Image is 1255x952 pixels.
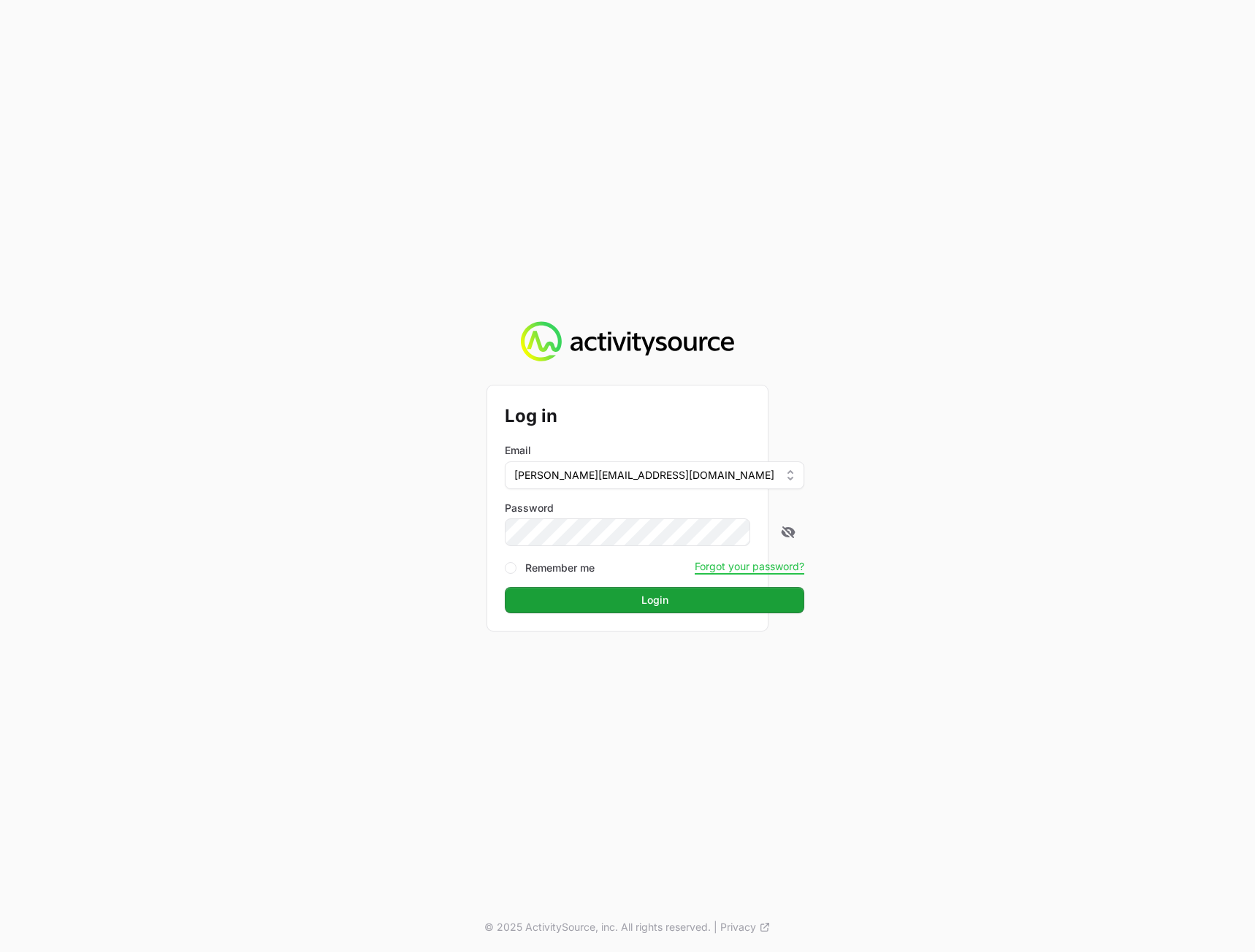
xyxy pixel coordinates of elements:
p: © 2025 ActivitySource, inc. All rights reserved. [484,920,711,934]
a: Privacy [720,920,771,934]
label: Email [505,443,531,458]
img: Activity Source [521,321,733,362]
button: [PERSON_NAME][EMAIL_ADDRESS][DOMAIN_NAME] [505,461,804,489]
h2: Log in [505,403,804,429]
span: [PERSON_NAME][EMAIL_ADDRESS][DOMAIN_NAME] [514,468,774,483]
label: Password [505,501,804,515]
button: Forgot your password? [695,560,804,573]
span: | [714,920,717,934]
button: Login [505,587,804,613]
span: Login [514,591,796,609]
label: Remember me [525,561,595,575]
